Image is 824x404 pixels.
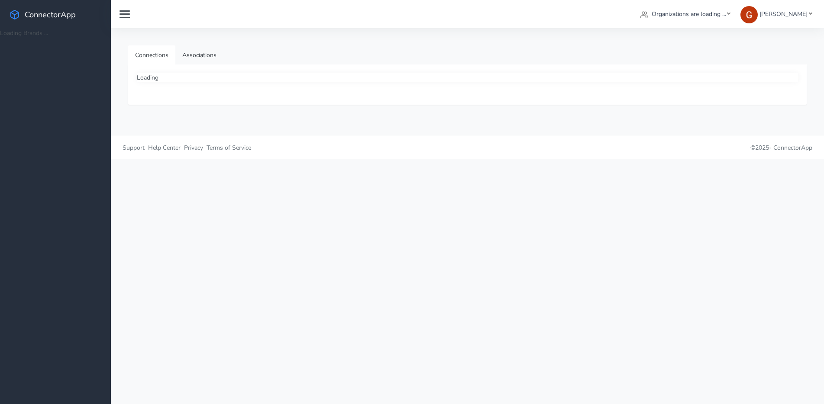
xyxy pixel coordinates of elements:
[773,144,812,152] span: ConnectorApp
[128,45,175,65] a: Connections
[184,144,203,152] span: Privacy
[25,9,76,20] span: ConnectorApp
[474,143,813,152] p: © 2025 -
[175,45,223,65] a: Associations
[740,6,758,23] img: Greg Clemmons
[737,6,815,22] a: [PERSON_NAME]
[148,144,181,152] span: Help Center
[137,73,798,82] div: Loading
[637,6,734,22] a: Organizations are loading ...
[207,144,251,152] span: Terms of Service
[759,10,808,18] span: [PERSON_NAME]
[652,10,726,18] span: Organizations are loading ...
[123,144,145,152] span: Support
